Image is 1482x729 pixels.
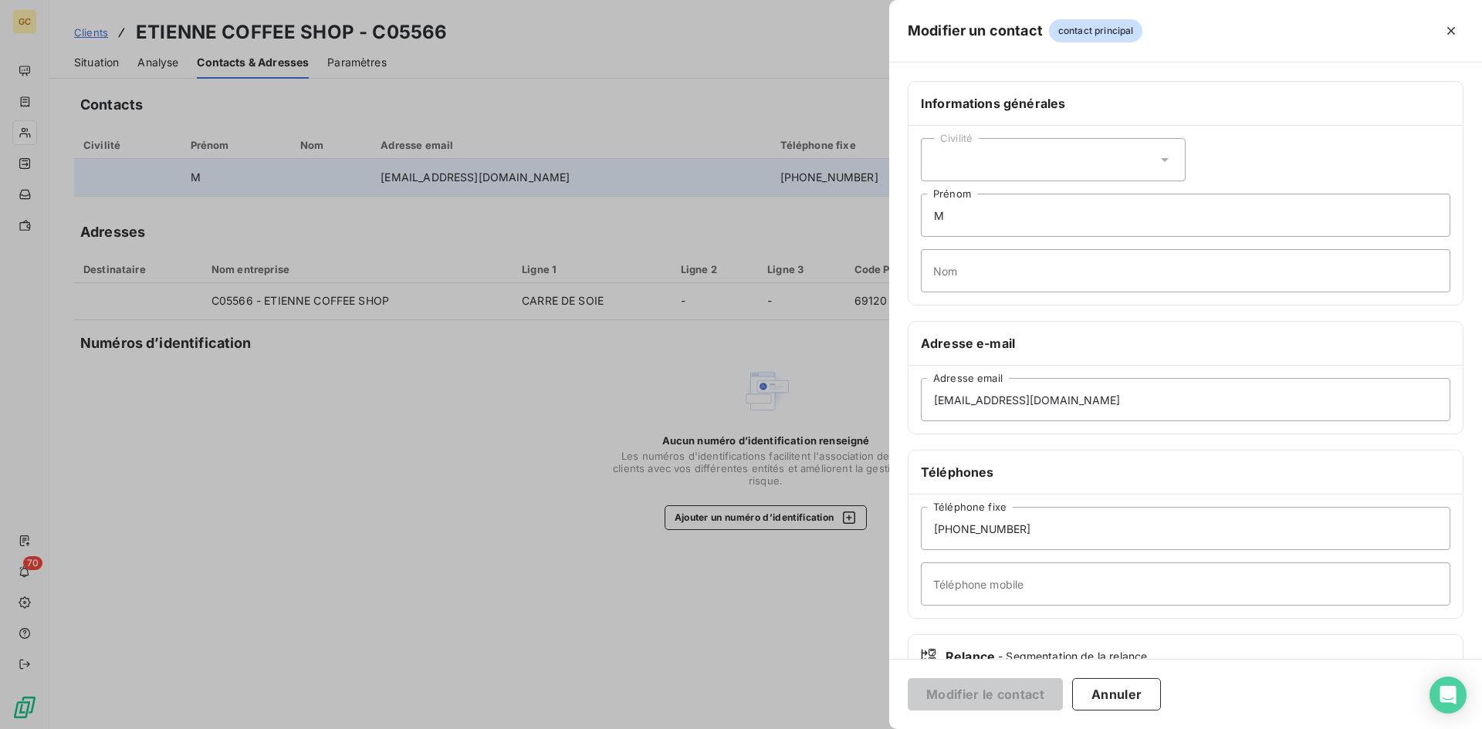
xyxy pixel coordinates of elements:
[921,507,1450,550] input: placeholder
[1049,19,1143,42] span: contact principal
[921,249,1450,292] input: placeholder
[1072,678,1161,710] button: Annuler
[908,20,1043,42] h5: Modifier un contact
[921,194,1450,237] input: placeholder
[908,678,1063,710] button: Modifier le contact
[1430,677,1467,714] div: Open Intercom Messenger
[921,334,1450,353] h6: Adresse e-mail
[998,649,1147,664] span: - Segmentation de la relance
[921,647,1450,666] div: Relance
[921,562,1450,606] input: placeholder
[921,378,1450,421] input: placeholder
[921,94,1450,113] h6: Informations générales
[921,463,1450,481] h6: Téléphones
